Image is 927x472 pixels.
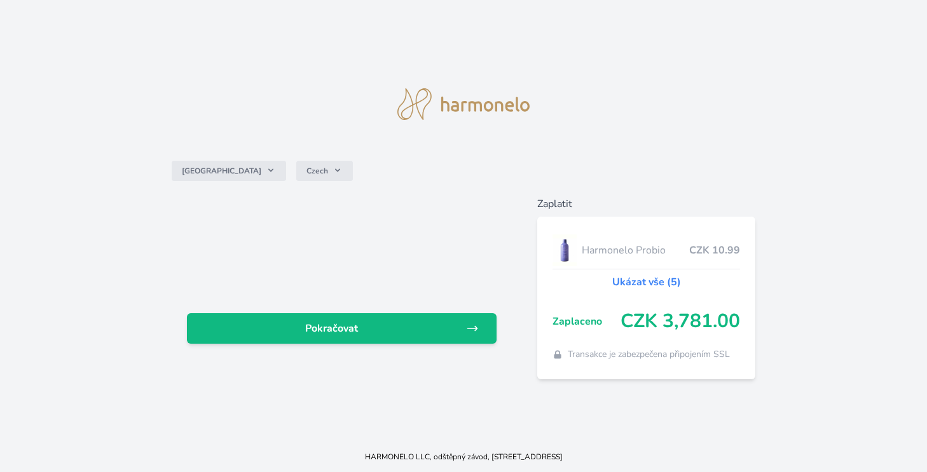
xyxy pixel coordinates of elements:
[689,243,740,258] span: CZK 10.99
[553,314,621,329] span: Zaplaceno
[187,313,497,344] a: Pokračovat
[397,88,530,120] img: logo.svg
[306,166,328,176] span: Czech
[582,243,690,258] span: Harmonelo Probio
[553,234,577,266] img: CLEAN_PROBIO_se_stinem_x-lo.jpg
[568,348,730,361] span: Transakce je zabezpečena připojením SSL
[296,161,353,181] button: Czech
[621,310,740,333] span: CZK 3,781.00
[172,161,286,181] button: [GEOGRAPHIC_DATA]
[537,196,755,212] h6: Zaplatit
[197,321,466,336] span: Pokračovat
[612,274,681,290] a: Ukázat vše (5)
[182,166,261,176] span: [GEOGRAPHIC_DATA]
